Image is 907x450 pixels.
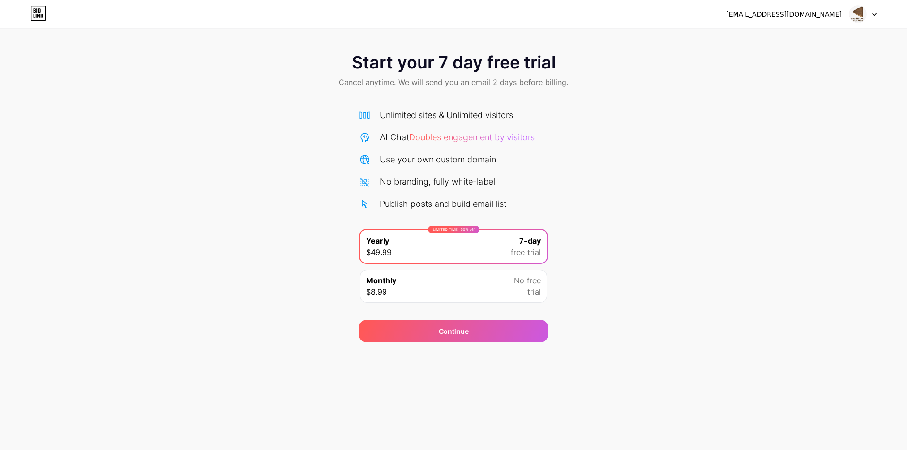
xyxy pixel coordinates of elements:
[439,326,469,336] span: Continue
[366,286,387,297] span: $8.99
[380,175,495,188] div: No branding, fully white-label
[366,235,389,246] span: Yearly
[352,53,556,72] span: Start your 7 day free trial
[380,197,506,210] div: Publish posts and build email list
[409,132,535,142] span: Doubles engagement by visitors
[511,246,541,258] span: free trial
[849,5,867,23] img: brushfence
[380,153,496,166] div: Use your own custom domain
[428,226,479,233] div: LIMITED TIME : 50% off
[366,246,392,258] span: $49.99
[339,76,568,88] span: Cancel anytime. We will send you an email 2 days before billing.
[380,109,513,121] div: Unlimited sites & Unlimited visitors
[380,131,535,144] div: AI Chat
[519,235,541,246] span: 7-day
[366,275,396,286] span: Monthly
[527,286,541,297] span: trial
[514,275,541,286] span: No free
[726,9,842,19] div: [EMAIL_ADDRESS][DOMAIN_NAME]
